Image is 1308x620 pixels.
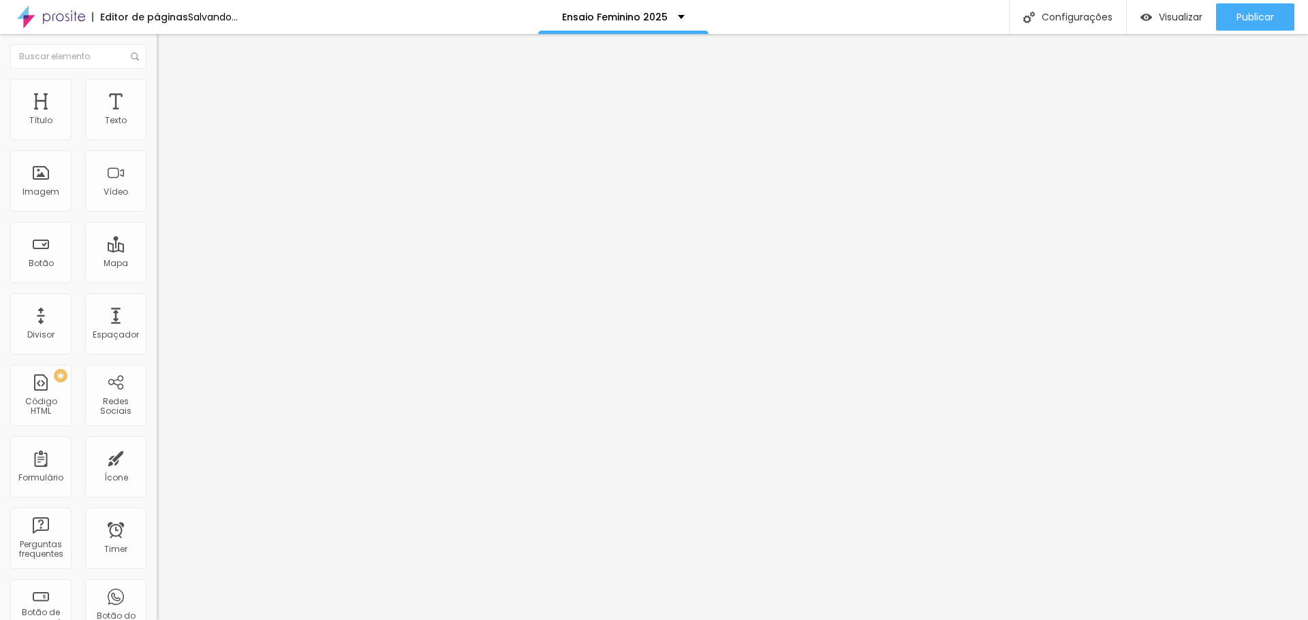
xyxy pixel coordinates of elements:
[188,12,238,22] div: Salvando...
[104,187,128,197] div: Vídeo
[10,44,146,69] input: Buscar elemento
[562,12,668,22] p: Ensaio Feminino 2025
[14,397,67,417] div: Código HTML
[104,473,128,483] div: Ícone
[131,52,139,61] img: Icone
[1216,3,1294,31] button: Publicar
[1023,12,1035,23] img: Icone
[1159,12,1202,22] span: Visualizar
[22,187,59,197] div: Imagem
[18,473,63,483] div: Formulário
[29,116,52,125] div: Título
[92,12,188,22] div: Editor de páginas
[104,544,127,554] div: Timer
[105,116,127,125] div: Texto
[14,540,67,559] div: Perguntas frequentes
[1127,3,1216,31] button: Visualizar
[93,330,139,340] div: Espaçador
[27,330,54,340] div: Divisor
[29,259,54,268] div: Botão
[89,397,142,417] div: Redes Sociais
[1140,12,1152,23] img: view-1.svg
[104,259,128,268] div: Mapa
[157,34,1308,620] iframe: Editor
[1236,12,1274,22] span: Publicar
